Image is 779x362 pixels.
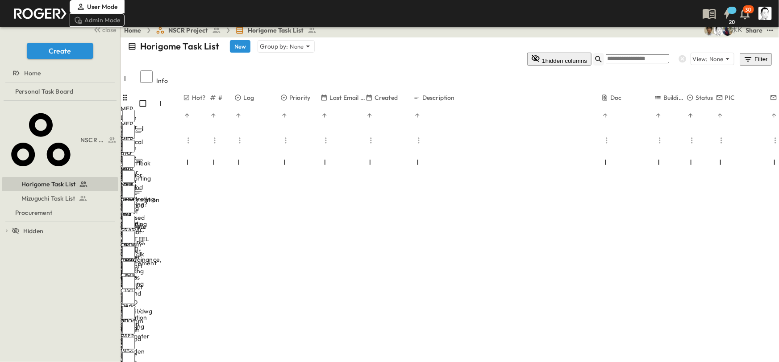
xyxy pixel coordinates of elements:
p: Group by: [260,42,288,51]
input: Select row [122,276,135,289]
input: Select row [122,185,135,198]
div: Horigome Task Listtest [2,177,118,191]
span: Procurement [15,208,52,217]
input: Select row [122,140,135,152]
div: MEP supporting method of AC outdoor unit above interior roof [121,165,138,245]
input: Select row [122,337,135,350]
div: Share [746,26,763,35]
span: NSCR Project [168,26,208,35]
a: Home [2,67,117,79]
input: Select row [122,155,135,168]
input: Select row [122,292,135,304]
a: Procurement [2,206,117,219]
img: 堀米 康介(K.HORIGOME) (horigome@bcd.taisei.co.jp) [713,25,724,36]
p: Horigome Task List [140,40,219,53]
a: Horigome Task List [2,178,117,190]
input: Select row [122,261,135,274]
div: Mizuguchi Task Listtest [2,191,118,206]
div: BIM Modeling door opening, shutter maintainance, ladder access [121,210,138,282]
img: 戸島 太一 (T.TOJIMA) (tzmtit00@pub.taisei.co.jp) [704,25,715,36]
a: NSCR Project [5,103,117,177]
span: Horigome Task List [21,180,75,189]
p: 30 [746,6,752,13]
input: Select row [122,201,135,213]
nav: breadcrumbs [124,26,322,35]
div: SEAPAC AMSTEEL Storm Louver support CALC pending [121,226,138,288]
div: CP04 Catwalk requirement EDE [121,241,138,276]
span: Personal Task Board [15,87,73,96]
button: 1hidden columns [527,53,592,66]
input: Select row [122,170,135,183]
input: Select row [122,125,135,137]
div: MEP Drain under exp.j NOV [121,104,138,149]
a: Home [124,26,142,35]
div: NSCR Projecttest [2,103,118,177]
div: Info [156,68,183,93]
div: Filter [743,54,768,64]
input: Select row [122,216,135,228]
input: Select row [122,110,135,122]
img: Joshua Whisenant (josh@tryroger.com) [722,25,733,36]
p: View: [693,55,708,63]
input: Select all rows [140,70,153,83]
input: Select row [122,231,135,243]
span: close [103,25,117,34]
button: test [765,25,775,36]
button: New [230,40,250,53]
div: Personal Task Boardtest [2,84,118,99]
p: None [710,54,724,63]
input: Select row [122,246,135,259]
a: Personal Task Board [2,85,117,98]
input: Select row [122,322,135,334]
h6: 20 [729,19,735,25]
div: 水口 浩一 (MIZUGUCHI Koichi) (mizuguti@bcd.taisei.co.jp) [731,25,742,34]
p: None [290,42,304,51]
a: Horigome Task List [235,26,317,35]
button: close [90,23,118,36]
a: NSCR Project [156,26,221,35]
button: 20 [718,5,736,21]
span: Hidden [23,226,43,235]
span: Mizuguchi Task List [21,194,75,203]
input: Select row [122,307,135,319]
a: Mizuguchi Task List [2,192,117,205]
button: Filter [740,53,772,66]
span: Home [24,69,41,78]
img: Profile Picture [758,7,772,20]
span: Horigome Task List [248,26,304,35]
div: Procurementtest [2,206,118,220]
div: Admin Mode [70,13,125,27]
span: NSCR Project [80,136,105,144]
button: Create [27,43,93,59]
